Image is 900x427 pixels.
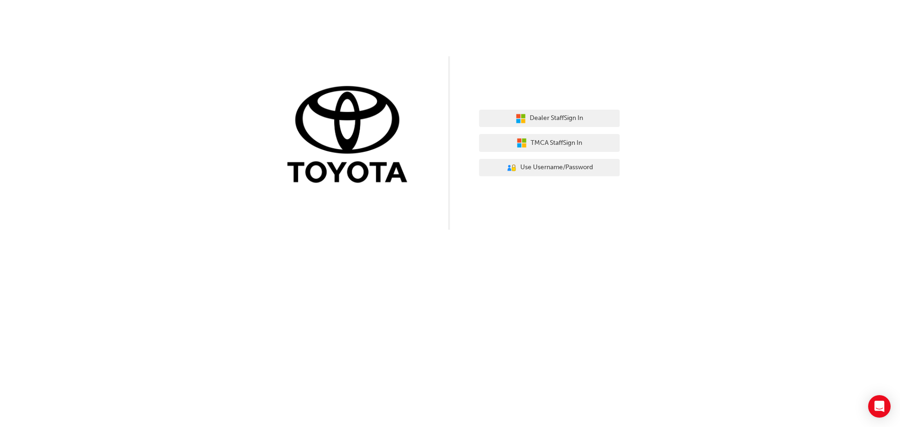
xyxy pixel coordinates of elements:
button: Use Username/Password [479,159,620,177]
button: TMCA StaffSign In [479,134,620,152]
img: Trak [280,84,421,187]
div: Open Intercom Messenger [868,395,891,418]
span: Use Username/Password [520,162,593,173]
span: Dealer Staff Sign In [530,113,583,124]
button: Dealer StaffSign In [479,110,620,127]
span: TMCA Staff Sign In [531,138,582,149]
